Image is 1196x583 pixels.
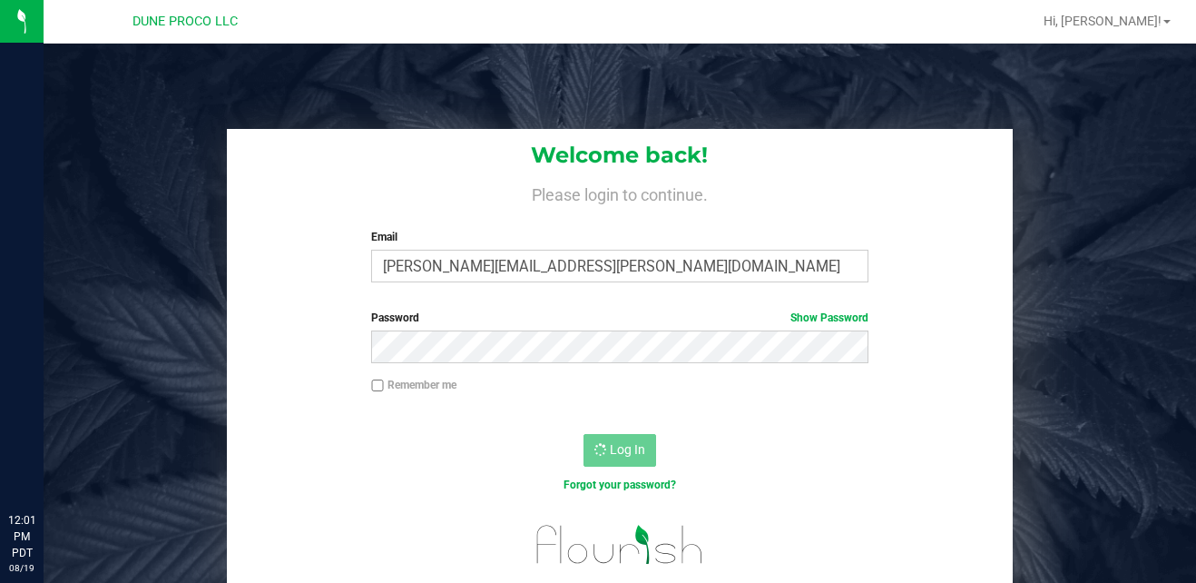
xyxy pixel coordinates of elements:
[522,512,719,578] img: flourish_logo.svg
[371,311,419,324] span: Password
[227,182,1014,203] h4: Please login to continue.
[371,380,384,392] input: Remember me
[8,512,35,561] p: 12:01 PM PDT
[583,434,656,467] button: Log In
[8,561,35,575] p: 08/19
[371,377,456,393] label: Remember me
[1044,14,1162,28] span: Hi, [PERSON_NAME]!
[371,229,868,245] label: Email
[132,14,238,29] span: DUNE PROCO LLC
[227,143,1014,167] h1: Welcome back!
[610,442,645,457] span: Log In
[564,479,676,491] a: Forgot your password?
[790,311,868,324] a: Show Password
